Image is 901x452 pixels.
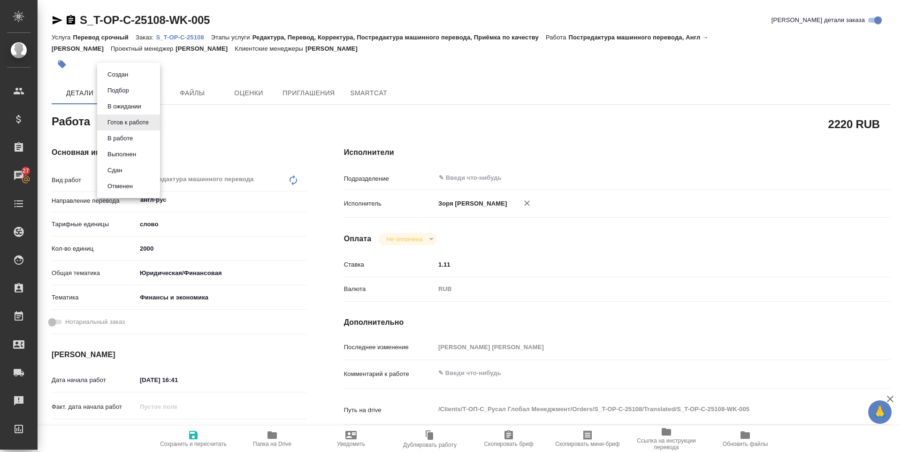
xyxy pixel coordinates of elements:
[105,165,125,176] button: Сдан
[105,101,144,112] button: В ожидании
[105,149,139,160] button: Выполнен
[105,69,131,80] button: Создан
[105,117,152,128] button: Готов к работе
[105,181,136,192] button: Отменен
[105,85,132,96] button: Подбор
[105,133,136,144] button: В работе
